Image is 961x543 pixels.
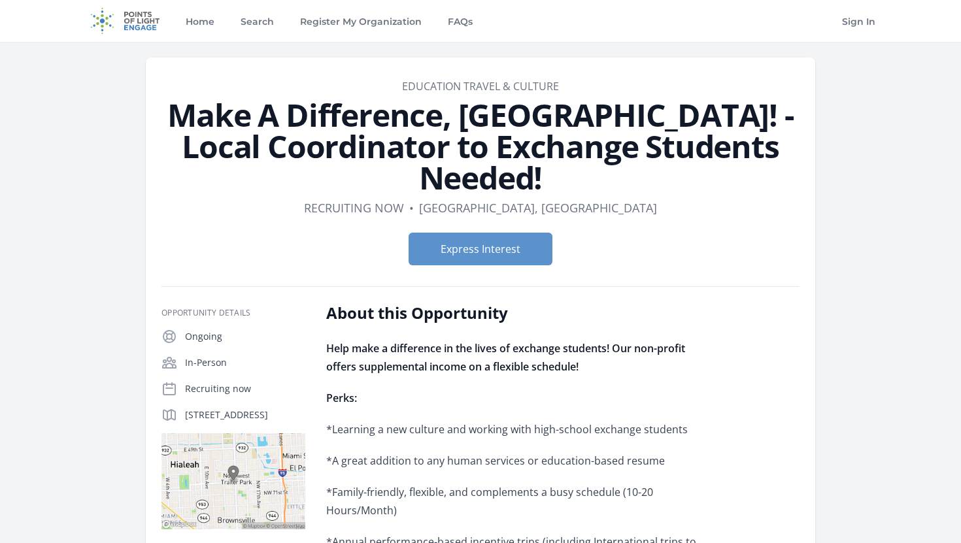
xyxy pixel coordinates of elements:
p: In-Person [185,356,305,369]
a: Education Travel & Culture [402,79,559,93]
h1: Make A Difference, [GEOGRAPHIC_DATA]! - Local Coordinator to Exchange Students Needed! [161,99,800,193]
p: *Learning a new culture and working with high-school exchange students [326,420,709,438]
h2: About this Opportunity [326,303,709,323]
button: Express Interest [409,233,552,265]
strong: Perks: [326,391,357,405]
p: [STREET_ADDRESS] [185,408,305,421]
dd: [GEOGRAPHIC_DATA], [GEOGRAPHIC_DATA] [419,199,657,217]
img: Map [161,433,305,529]
dd: Recruiting now [304,199,404,217]
p: *Family-friendly, flexible, and complements a busy schedule (10-20 Hours/Month) [326,483,709,519]
p: *A great addition to any human services or education-based resume [326,452,709,470]
p: Ongoing [185,330,305,343]
div: • [409,199,414,217]
strong: Help make a difference in the lives of exchange students! Our non-profit offers supplemental inco... [326,341,685,374]
p: Recruiting now [185,382,305,395]
h3: Opportunity Details [161,308,305,318]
